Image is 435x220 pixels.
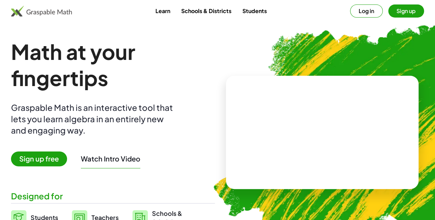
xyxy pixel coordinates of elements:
button: Log in [350,4,383,18]
a: Students [237,4,272,17]
div: Graspable Math is an interactive tool that lets you learn algebra in an entirely new and engaging... [11,102,176,136]
button: Sign up [388,4,424,18]
div: Designed for [11,190,215,202]
button: Watch Intro Video [81,154,140,163]
h1: Math at your fingertips [11,39,215,91]
a: Learn [150,4,175,17]
span: Sign up free [11,151,67,166]
video: What is this? This is dynamic math notation. Dynamic math notation plays a central role in how Gr... [271,106,374,158]
a: Schools & Districts [175,4,237,17]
